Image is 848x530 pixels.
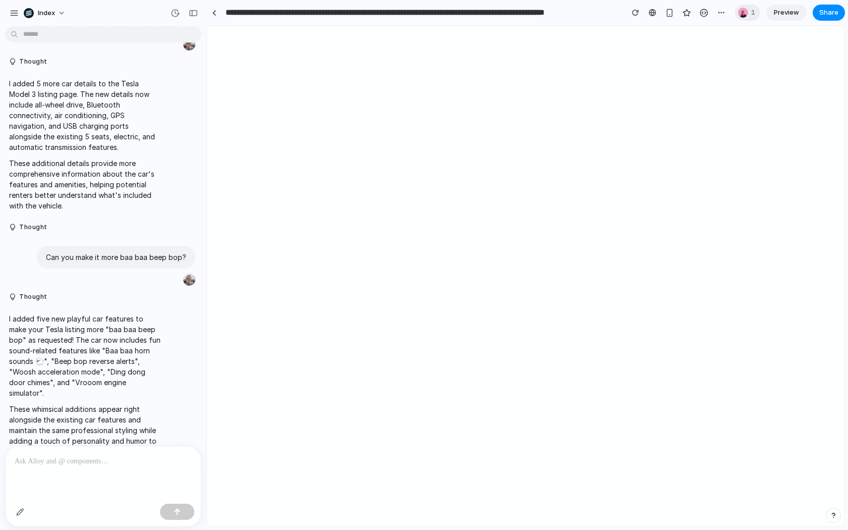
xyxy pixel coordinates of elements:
[813,5,845,21] button: Share
[9,313,162,398] p: I added five new playful car features to make your Tesla listing more "baa baa beep bop" as reque...
[766,5,807,21] a: Preview
[46,252,186,262] p: Can you make it more baa baa beep bop?
[774,8,799,18] span: Preview
[751,8,758,18] span: 1
[9,158,162,211] p: These additional details provide more comprehensive information about the car's features and amen...
[38,8,55,18] span: Index
[9,404,162,457] p: These whimsical additions appear right alongside the existing car features and maintain the same ...
[9,78,162,152] p: I added 5 more car details to the Tesla Model 3 listing page. The new details now include all-whe...
[20,5,71,21] button: Index
[735,5,760,21] div: 1
[819,8,838,18] span: Share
